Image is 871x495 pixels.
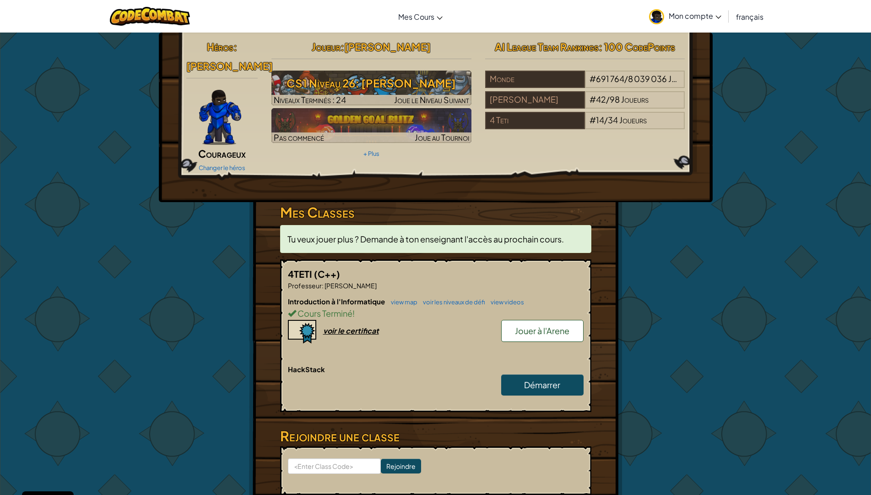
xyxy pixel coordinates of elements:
[323,326,379,335] div: voir le certificat
[288,320,316,344] img: certificate-icon.png
[288,297,386,306] span: Introduction à l'Informatique
[596,94,606,104] span: 42
[199,164,245,171] a: Changer le héros
[312,40,341,53] span: Joueur
[110,7,190,26] img: CodeCombat logo
[274,132,324,143] span: Pas commencé
[524,379,560,390] span: Démarrer
[363,150,379,157] a: + Plus
[619,115,647,125] span: Joueurs
[485,112,585,129] div: 4 Teti
[341,40,344,53] span: :
[398,12,434,22] span: Mes Cours
[322,281,324,290] span: :
[271,71,471,105] a: Joue le Niveau Suivant
[207,40,233,53] span: Héros
[485,91,585,109] div: [PERSON_NAME]
[394,4,447,29] a: Mes Cours
[198,147,246,160] span: Courageux
[288,458,381,474] input: <Enter Class Code>
[352,308,355,319] span: !
[621,94,649,104] span: Joueurs
[324,281,377,290] span: [PERSON_NAME]
[604,115,608,125] span: /
[668,73,696,84] span: Joueurs
[608,115,618,125] span: 34
[731,4,768,29] a: français
[271,73,471,93] h3: CS1 Niveau 26: [PERSON_NAME]
[233,40,237,53] span: :
[590,115,596,125] span: #
[606,94,610,104] span: /
[628,73,667,84] span: 8 039 036
[344,40,431,53] span: [PERSON_NAME]
[485,79,685,90] a: Monde#691 764/8 039 036Joueurs
[418,298,485,306] a: voir les niveaux de défi
[649,9,664,24] img: avatar
[495,40,599,53] span: AI League Team Rankings
[590,73,596,84] span: #
[501,374,584,396] a: Démarrer
[485,121,685,131] a: 4 Teti#14/34Joueurs
[288,281,322,290] span: Professeur
[386,298,417,306] a: view map
[274,94,346,105] span: Niveaux Terminés : 24
[296,308,352,319] span: Cours Terminé
[610,94,620,104] span: 98
[596,115,604,125] span: 14
[485,100,685,110] a: [PERSON_NAME]#42/98Joueurs
[271,108,471,143] a: Pas commencéJoue au Tournoi
[287,234,564,244] span: Tu veux jouer plus ? Demande à ton enseignant l'accès au prochain cours.
[280,426,591,446] h3: Rejoindre une classe
[599,40,675,53] span: : 100 CodePoints
[186,60,273,72] span: [PERSON_NAME]
[590,94,596,104] span: #
[515,325,569,336] span: Jouer à l'Arene
[280,202,591,223] h3: Mes Classes
[624,73,628,84] span: /
[486,298,524,306] a: view videos
[381,459,421,473] input: Rejoindre
[596,73,624,84] span: 691 764
[199,90,241,145] img: Gordon-selection-pose.png
[288,268,314,280] span: 4TETI
[644,2,726,31] a: Mon compte
[669,11,721,21] span: Mon compte
[394,94,469,105] span: Joue le Niveau Suivant
[288,326,379,335] a: voir le certificat
[271,108,471,143] img: Golden Goal
[314,268,340,280] span: (C++)
[288,365,325,374] span: HackStack
[736,12,763,22] span: français
[415,132,469,143] span: Joue au Tournoi
[271,71,471,105] img: CS1 Niveau 26: Wakka Maul
[485,71,585,88] div: Monde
